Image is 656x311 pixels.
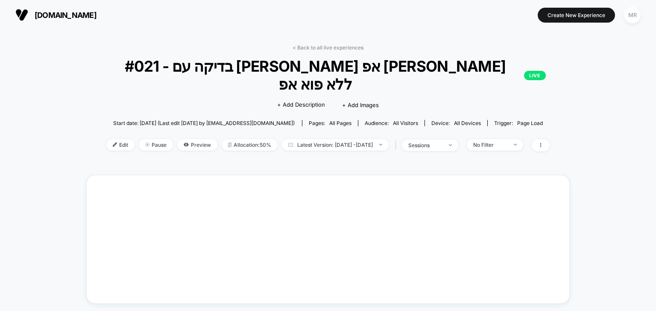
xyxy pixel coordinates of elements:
button: [DOMAIN_NAME] [13,8,99,22]
div: MR [624,7,641,23]
span: Page Load [517,120,543,126]
img: end [145,142,149,147]
span: + Add Images [342,102,379,108]
span: Start date: [DATE] (Last edit [DATE] by [EMAIL_ADDRESS][DOMAIN_NAME]) [113,120,295,126]
span: Allocation: 50% [222,139,278,151]
button: Create New Experience [538,8,615,23]
div: Pages: [309,120,351,126]
span: Device: [425,120,487,126]
p: LIVE [524,71,545,80]
span: #021 - בדיקה עם [PERSON_NAME] אפ [PERSON_NAME] ללא פוא אפ [110,57,545,93]
span: Latest Version: [DATE] - [DATE] [282,139,389,151]
div: sessions [408,142,442,148]
img: Visually logo [15,9,28,21]
img: rebalance [228,142,231,147]
span: | [393,139,402,151]
span: [DOMAIN_NAME] [35,11,97,20]
img: edit [113,142,117,147]
img: end [514,144,517,145]
span: All Visitors [393,120,418,126]
span: Pause [139,139,173,151]
span: Edit [106,139,135,151]
div: Audience: [365,120,418,126]
span: + Add Description [277,101,325,109]
button: MR [621,6,643,24]
div: No Filter [473,142,507,148]
img: end [449,144,452,146]
span: Preview [177,139,217,151]
img: end [379,144,382,145]
span: all pages [329,120,351,126]
span: all devices [454,120,481,126]
img: calendar [288,142,293,147]
a: < Back to all live experiences [293,44,363,51]
div: Trigger: [494,120,543,126]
